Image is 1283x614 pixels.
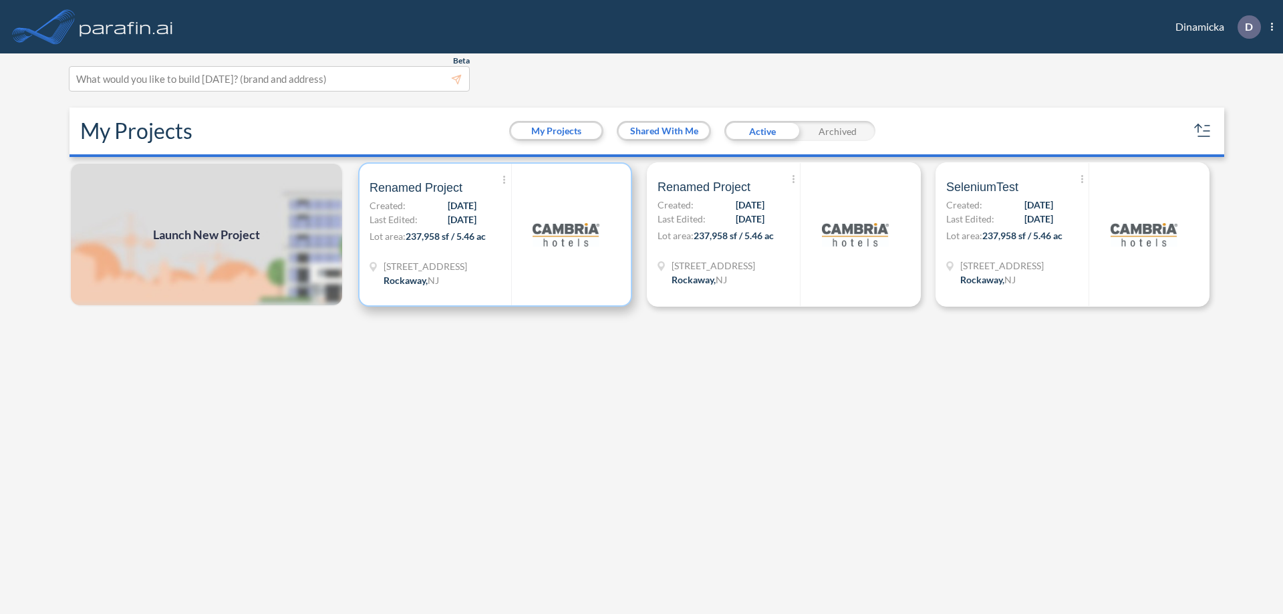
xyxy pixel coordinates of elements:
[448,212,476,226] span: [DATE]
[982,230,1062,241] span: 237,958 sf / 5.46 ac
[1155,15,1273,39] div: Dinamicka
[946,198,982,212] span: Created:
[946,179,1018,195] span: SeleniumTest
[960,274,1004,285] span: Rockaway ,
[716,274,727,285] span: NJ
[658,212,706,226] span: Last Edited:
[69,162,343,307] img: add
[370,231,406,242] span: Lot area:
[658,230,694,241] span: Lot area:
[736,212,764,226] span: [DATE]
[658,179,750,195] span: Renamed Project
[1024,212,1053,226] span: [DATE]
[533,201,599,268] img: logo
[370,180,462,196] span: Renamed Project
[694,230,774,241] span: 237,958 sf / 5.46 ac
[384,275,428,286] span: Rockaway ,
[153,226,260,244] span: Launch New Project
[658,198,694,212] span: Created:
[736,198,764,212] span: [DATE]
[946,230,982,241] span: Lot area:
[724,121,800,141] div: Active
[384,273,439,287] div: Rockaway, NJ
[428,275,439,286] span: NJ
[511,123,601,139] button: My Projects
[370,212,418,226] span: Last Edited:
[960,259,1044,273] span: 321 Mt Hope Ave
[1111,201,1177,268] img: logo
[672,274,716,285] span: Rockaway ,
[80,118,192,144] h2: My Projects
[1245,21,1253,33] p: D
[672,259,755,273] span: 321 Mt Hope Ave
[960,273,1016,287] div: Rockaway, NJ
[406,231,486,242] span: 237,958 sf / 5.46 ac
[453,55,470,66] span: Beta
[619,123,709,139] button: Shared With Me
[370,198,406,212] span: Created:
[77,13,176,40] img: logo
[672,273,727,287] div: Rockaway, NJ
[69,162,343,307] a: Launch New Project
[1192,120,1214,142] button: sort
[448,198,476,212] span: [DATE]
[946,212,994,226] span: Last Edited:
[822,201,889,268] img: logo
[384,259,467,273] span: 321 Mt Hope Ave
[1004,274,1016,285] span: NJ
[800,121,875,141] div: Archived
[1024,198,1053,212] span: [DATE]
